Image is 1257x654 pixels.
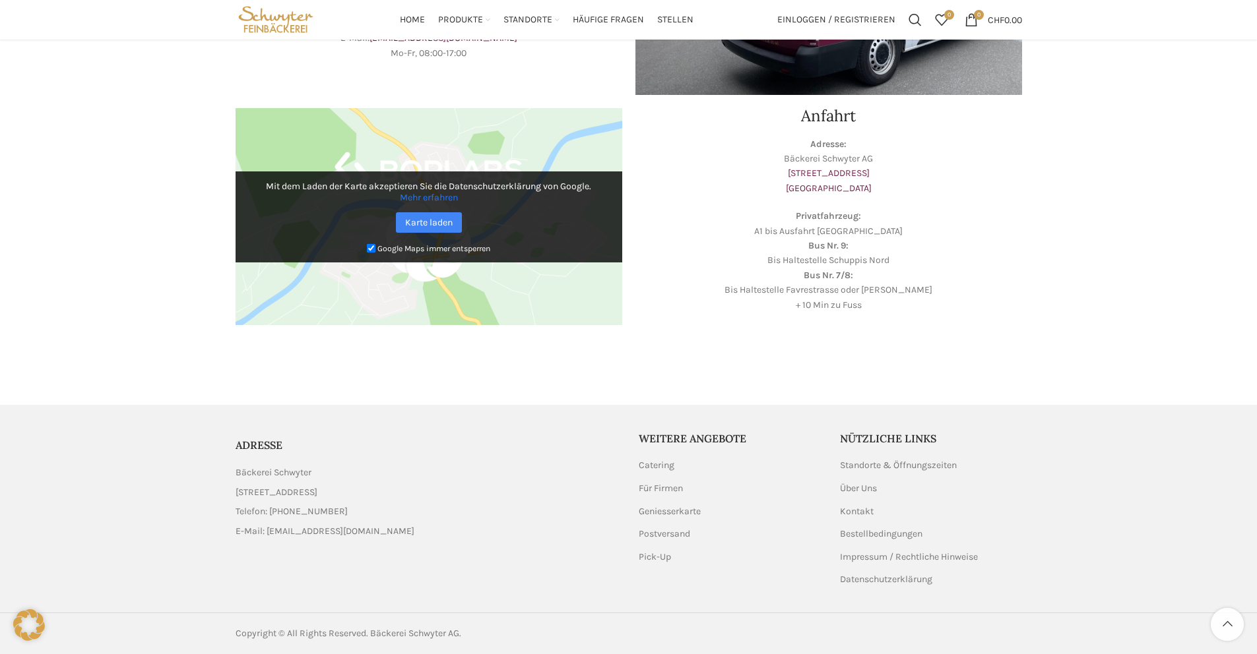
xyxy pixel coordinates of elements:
a: List item link [236,504,619,519]
strong: Adresse: [810,138,847,150]
a: Häufige Fragen [573,7,644,33]
a: Bestellbedingungen [840,527,924,541]
a: 0 [928,7,955,33]
span: 0 [974,10,984,20]
a: Karte laden [396,212,462,233]
a: Über Uns [840,482,878,495]
a: Impressum / Rechtliche Hinweise [840,550,979,564]
div: Meine Wunschliste [928,7,955,33]
a: Standorte & Öffnungszeiten [840,459,958,472]
img: Google Maps [236,108,622,326]
span: E-Mail: [EMAIL_ADDRESS][DOMAIN_NAME] [236,524,414,539]
span: Home [400,14,425,26]
a: Mehr erfahren [400,192,458,203]
span: Einloggen / Registrieren [777,15,895,24]
span: ADRESSE [236,438,282,452]
h5: Nützliche Links [840,431,1022,446]
span: Häufige Fragen [573,14,644,26]
a: [STREET_ADDRESS][GEOGRAPHIC_DATA] [786,167,872,193]
a: Kontakt [840,505,875,518]
a: Produkte [438,7,490,33]
div: Main navigation [323,7,770,33]
p: A1 bis Ausfahrt [GEOGRAPHIC_DATA] Bis Haltestelle Schuppis Nord Bis Haltestelle Favrestrasse oder... [635,209,1022,312]
p: Mit dem Laden der Karte akzeptieren Sie die Datenschutzerklärung von Google. [245,181,613,203]
a: Home [400,7,425,33]
a: Site logo [236,13,317,24]
div: Copyright © All Rights Reserved. Bäckerei Schwyter AG. [236,626,622,641]
span: Bäckerei Schwyter [236,465,311,480]
strong: Bus Nr. 7/8: [804,270,853,281]
a: Datenschutzerklärung [840,573,934,586]
strong: Bus Nr. 9: [808,240,849,251]
a: Standorte [503,7,560,33]
a: Postversand [639,527,692,541]
input: Google Maps immer entsperren [367,244,375,253]
a: Für Firmen [639,482,684,495]
a: Catering [639,459,676,472]
a: Pick-Up [639,550,672,564]
a: Geniesserkarte [639,505,702,518]
span: 0 [944,10,954,20]
a: Einloggen / Registrieren [771,7,902,33]
strong: Privatfahrzeug: [796,210,861,222]
p: Bäckerei Schwyter AG [635,137,1022,196]
span: Produkte [438,14,483,26]
span: CHF [988,14,1004,25]
a: Stellen [657,7,693,33]
h5: Weitere Angebote [639,431,821,446]
a: 0 CHF0.00 [958,7,1029,33]
a: Scroll to top button [1211,608,1244,641]
small: Google Maps immer entsperren [377,243,490,253]
span: [STREET_ADDRESS] [236,485,317,500]
a: Suchen [902,7,928,33]
span: Stellen [657,14,693,26]
h2: Anfahrt [635,108,1022,124]
bdi: 0.00 [988,14,1022,25]
span: Standorte [503,14,552,26]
